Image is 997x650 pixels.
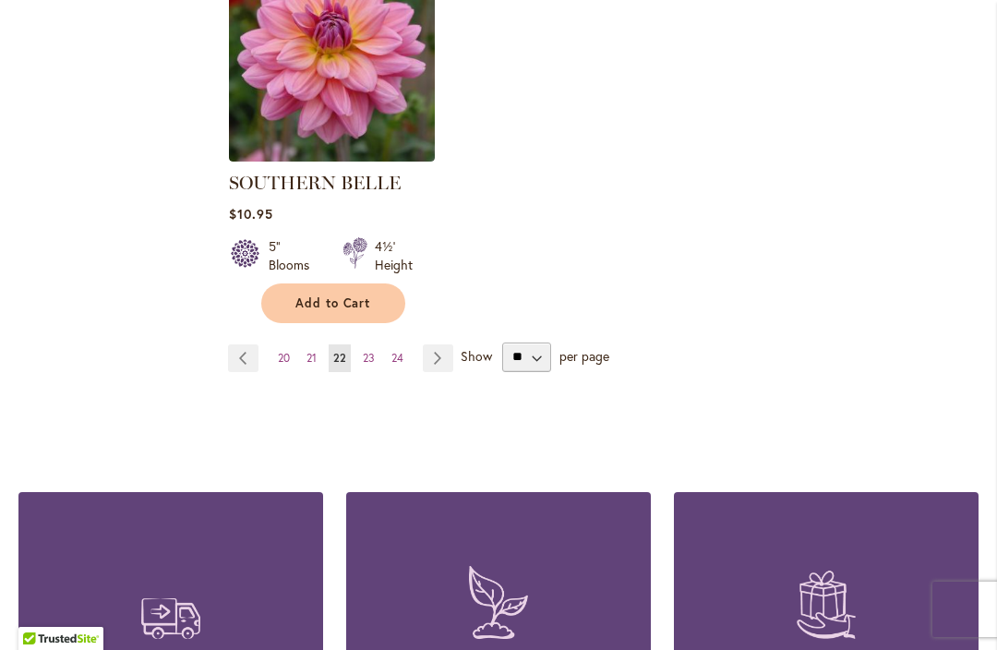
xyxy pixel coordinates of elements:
span: 20 [278,351,290,365]
div: 4½' Height [375,237,413,274]
span: per page [559,346,609,364]
a: 23 [358,344,379,372]
a: SOUTHERN BELLE [229,172,401,194]
button: Add to Cart [261,283,405,323]
a: SOUTHERN BELLE [229,148,435,165]
span: 22 [333,351,346,365]
div: 5" Blooms [269,237,320,274]
a: 24 [387,344,408,372]
span: 21 [306,351,317,365]
span: Show [461,346,492,364]
span: 24 [391,351,403,365]
a: 21 [302,344,321,372]
span: Add to Cart [295,295,371,311]
span: 23 [363,351,375,365]
a: 20 [273,344,294,372]
iframe: Launch Accessibility Center [14,584,66,636]
span: $10.95 [229,205,273,223]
